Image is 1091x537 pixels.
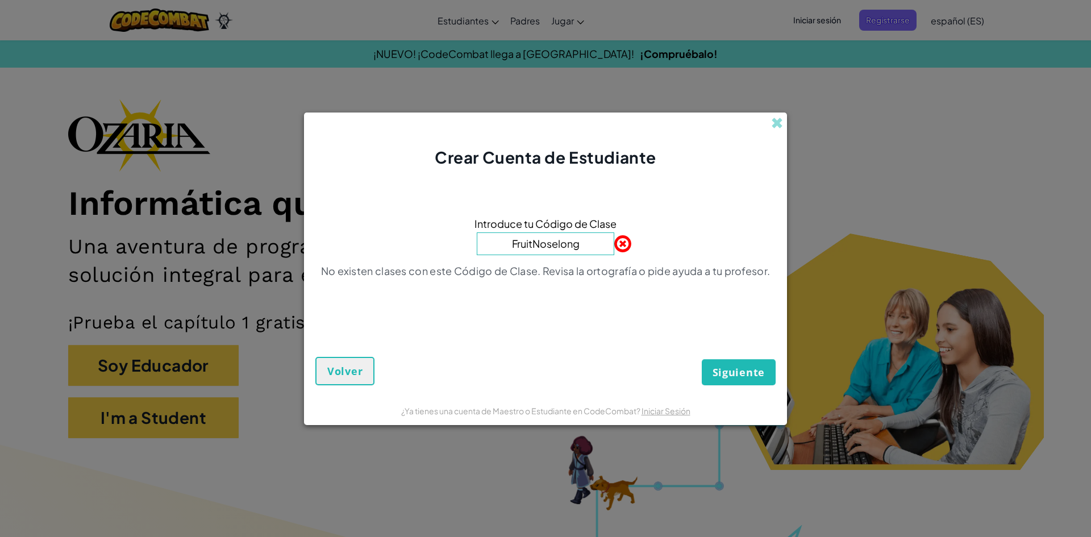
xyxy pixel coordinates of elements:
[474,215,617,232] span: Introduce tu Código de Clase
[435,147,656,167] span: Crear Cuenta de Estudiante
[642,406,690,416] a: Iniciar Sesión
[327,364,363,378] span: Volver
[321,264,771,278] p: No existen clases con este Código de Clase. Revisa la ortografía o pide ayuda a tu profesor.
[401,406,642,416] span: ¿Ya tienes una cuenta de Maestro o Estudiante en CodeCombat?
[713,365,765,379] span: Siguiente
[702,359,776,385] button: Siguiente
[315,357,374,385] button: Volver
